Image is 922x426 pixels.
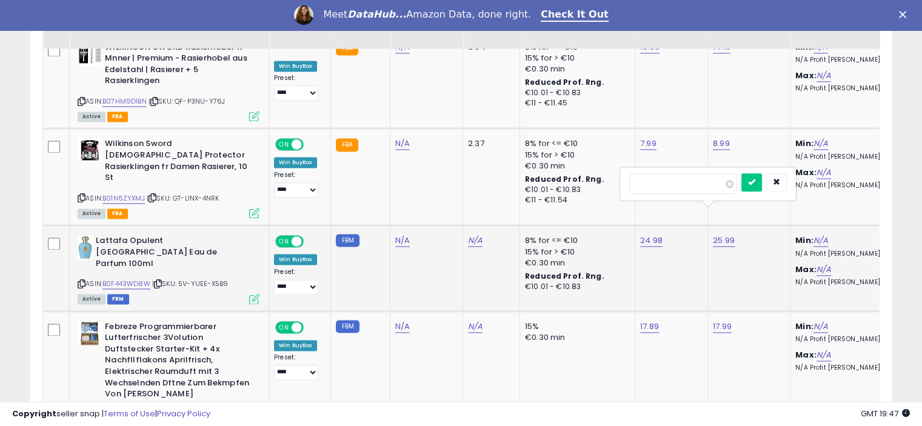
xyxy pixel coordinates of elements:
[713,235,735,247] a: 25.99
[96,235,243,272] b: Lattafa Opulent [GEOGRAPHIC_DATA] Eau de Parfum 100ml
[395,235,410,247] a: N/A
[795,153,896,161] p: N/A Profit [PERSON_NAME]
[468,5,515,31] div: Fulfillment Cost
[861,408,910,419] span: 2025-10-8 19:47 GMT
[813,138,828,150] a: N/A
[525,185,626,195] div: €10.01 - €10.83
[157,408,210,419] a: Privacy Policy
[525,282,626,292] div: €10.01 - €10.83
[795,70,817,81] b: Max:
[274,353,321,381] div: Preset:
[713,321,732,333] a: 17.99
[795,335,896,344] p: N/A Profit [PERSON_NAME]
[525,332,626,343] div: €0.30 min
[795,181,896,190] p: N/A Profit [PERSON_NAME]
[795,250,896,258] p: N/A Profit [PERSON_NAME]
[525,235,626,246] div: 8% for <= €10
[713,138,730,150] a: 8.99
[78,235,93,259] img: 414O+ABv5TL._SL40_.jpg
[302,139,321,150] span: OFF
[302,322,321,332] span: OFF
[525,258,626,268] div: €0.30 min
[274,171,321,198] div: Preset:
[795,84,896,93] p: N/A Profit [PERSON_NAME]
[78,208,105,219] span: All listings currently available for purchase on Amazon
[899,11,911,18] div: Close
[525,64,626,75] div: €0.30 min
[813,235,828,247] a: N/A
[468,235,483,247] a: N/A
[525,161,626,171] div: €0.30 min
[12,408,210,420] div: seller snap | |
[525,88,626,98] div: €10.01 - €10.83
[795,41,813,53] b: Min:
[323,8,531,21] div: Meet Amazon Data, done right.
[817,349,831,361] a: N/A
[105,42,252,90] b: WILKINSON SWORD Rasierhobel fr Mnner | Premium - Rasierhobel aus Edelstahl | Rasierer + 5 Rasierk...
[274,254,317,265] div: Win BuyBox
[276,139,292,150] span: ON
[78,138,259,217] div: ASIN:
[274,340,317,351] div: Win BuyBox
[149,96,225,106] span: | SKU: QF-P3NU-Y76J
[78,42,102,66] img: 41MW2McdAmL._SL40_.jpg
[817,167,831,179] a: N/A
[102,279,150,289] a: B0F443WD8W
[78,42,259,121] div: ASIN:
[525,138,626,149] div: 8% for <= €10
[640,235,663,247] a: 24.98
[395,5,458,31] div: Cost (Exc. VAT)
[795,56,896,64] p: N/A Profit [PERSON_NAME]
[107,111,128,122] span: FBA
[468,321,483,333] a: N/A
[795,264,817,275] b: Max:
[78,321,102,345] img: 51sfyoGNXDL._SL40_.jpg
[107,294,129,304] span: FBM
[525,247,626,258] div: 15% for > €10
[525,321,626,332] div: 15%
[12,408,56,419] strong: Copyright
[468,138,510,149] div: 2.37
[541,8,609,22] a: Check It Out
[813,321,828,333] a: N/A
[525,98,626,108] div: €11 - €11.45
[102,193,145,204] a: B01N6ZYXMJ
[640,138,656,150] a: 7.99
[147,193,219,203] span: | SKU: GT-L1NX-4NRK
[274,61,317,72] div: Win BuyBox
[105,321,252,403] b: Febreze Programmierbarer Lufterfrischer 3Volution Duftstecker Starter-Kit + 4x Nachfllflakons Apr...
[525,271,604,281] b: Reduced Prof. Rng.
[525,174,604,184] b: Reduced Prof. Rng.
[795,167,817,178] b: Max:
[274,268,321,295] div: Preset:
[107,208,128,219] span: FBA
[104,408,155,419] a: Terms of Use
[795,235,813,246] b: Min:
[78,294,105,304] span: All listings currently available for purchase on Amazon
[395,321,410,333] a: N/A
[294,5,313,25] img: Profile image for Georgie
[817,264,831,276] a: N/A
[336,138,358,151] small: FBA
[790,1,906,48] th: The percentage added to the cost of goods (COGS) that forms the calculator for Min & Max prices.
[525,195,626,205] div: €11 - €11.54
[274,157,317,168] div: Win BuyBox
[795,278,896,287] p: N/A Profit [PERSON_NAME]
[795,364,896,372] p: N/A Profit [PERSON_NAME]
[336,234,359,247] small: FBM
[795,349,817,361] b: Max:
[795,321,813,332] b: Min:
[525,77,604,87] b: Reduced Prof. Rng.
[276,322,292,332] span: ON
[795,138,813,149] b: Min:
[152,279,228,288] span: | SKU: 5V-YUEE-X5B9
[276,236,292,247] span: ON
[78,111,105,122] span: All listings currently available for purchase on Amazon
[347,8,406,20] i: DataHub...
[336,320,359,333] small: FBM
[274,74,321,101] div: Preset:
[78,138,102,162] img: 510KIwIbLiL._SL40_.jpg
[302,236,321,247] span: OFF
[102,96,147,107] a: B07HM9D1BN
[817,70,831,82] a: N/A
